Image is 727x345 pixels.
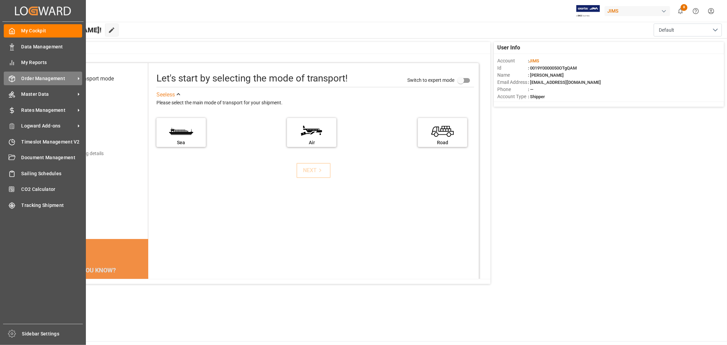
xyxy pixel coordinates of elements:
span: Phone [497,86,528,93]
span: Sidebar Settings [22,330,83,337]
a: Sailing Schedules [4,167,82,180]
span: Rates Management [21,107,75,114]
button: show 8 new notifications [673,3,688,19]
span: : [EMAIL_ADDRESS][DOMAIN_NAME] [528,80,601,85]
span: Data Management [21,43,82,50]
span: Sailing Schedules [21,170,82,177]
span: : [PERSON_NAME] [528,73,564,78]
span: My Reports [21,59,82,66]
span: CO2 Calculator [21,186,82,193]
a: CO2 Calculator [4,183,82,196]
div: Air [290,139,333,146]
span: Default [659,27,674,34]
span: : [528,58,539,63]
span: Account [497,57,528,64]
a: Timeslot Management V2 [4,135,82,148]
a: Document Management [4,151,82,164]
span: User Info [497,44,520,52]
div: Road [421,139,464,146]
span: Hello [PERSON_NAME]! [28,24,102,36]
span: Master Data [21,91,75,98]
span: Timeslot Management V2 [21,138,82,146]
span: Tracking Shipment [21,202,82,209]
button: open menu [654,24,722,36]
span: Account Type [497,93,528,100]
span: Logward Add-ons [21,122,75,130]
span: Email Address [497,79,528,86]
a: My Reports [4,56,82,69]
span: My Cockpit [21,27,82,34]
a: My Cockpit [4,24,82,37]
span: : Shipper [528,94,545,99]
div: In [DATE], carbon dioxide emissions from the European Union's transport sector reached 982 millio... [46,277,140,310]
a: Data Management [4,40,82,53]
div: DID YOU KNOW? [38,263,148,277]
div: JIMS [605,6,670,16]
span: Document Management [21,154,82,161]
a: Tracking Shipment [4,198,82,212]
img: Exertis%20JAM%20-%20Email%20Logo.jpg_1722504956.jpg [576,5,600,17]
div: NEXT [303,166,324,175]
button: Help Center [688,3,703,19]
span: : 0019Y0000050OTgQAM [528,65,577,71]
div: Let's start by selecting the mode of transport! [156,71,348,86]
span: Switch to expert mode [407,77,454,82]
span: 8 [681,4,687,11]
button: next slide / item [139,277,148,318]
div: Please select the main mode of transport for your shipment. [156,99,474,107]
button: JIMS [605,4,673,17]
span: Name [497,72,528,79]
div: Sea [160,139,202,146]
span: Order Management [21,75,75,82]
span: : — [528,87,533,92]
button: NEXT [297,163,331,178]
div: See less [156,91,175,99]
div: Select transport mode [61,75,114,83]
span: Id [497,64,528,72]
span: JIMS [529,58,539,63]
